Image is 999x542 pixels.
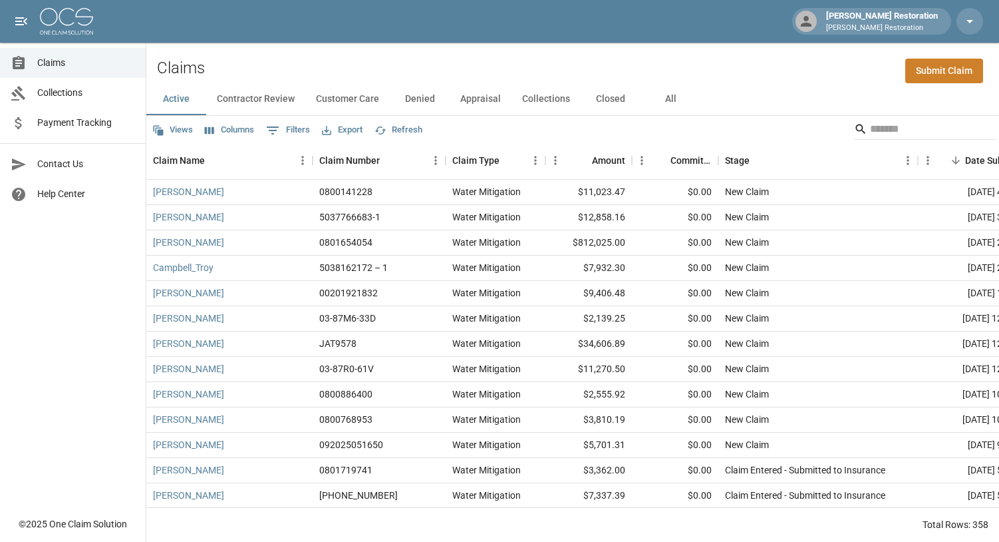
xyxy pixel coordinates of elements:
[545,256,632,281] div: $7,932.30
[452,142,499,179] div: Claim Type
[725,312,769,325] div: New Claim
[632,230,718,256] div: $0.00
[37,157,135,171] span: Contact Us
[641,83,700,115] button: All
[452,185,521,198] div: Water Mitigation
[632,256,718,281] div: $0.00
[319,463,372,477] div: 0801719741
[632,205,718,230] div: $0.00
[725,388,769,401] div: New Claim
[319,185,372,198] div: 0800141228
[573,151,592,170] button: Sort
[153,463,224,477] a: [PERSON_NAME]
[725,261,769,274] div: New Claim
[718,142,918,179] div: Stage
[545,150,565,170] button: Menu
[499,151,518,170] button: Sort
[319,489,398,502] div: 01-009-139315
[37,116,135,130] span: Payment Tracking
[19,517,127,531] div: © 2025 One Claim Solution
[371,120,426,140] button: Refresh
[319,120,366,140] button: Export
[390,83,450,115] button: Denied
[452,261,521,274] div: Water Mitigation
[452,286,521,300] div: Water Mitigation
[305,83,390,115] button: Customer Care
[8,8,35,35] button: open drawer
[153,438,224,451] a: [PERSON_NAME]
[452,463,521,477] div: Water Mitigation
[632,180,718,205] div: $0.00
[452,489,521,502] div: Water Mitigation
[452,438,521,451] div: Water Mitigation
[545,382,632,407] div: $2,555.92
[426,150,446,170] button: Menu
[313,142,446,179] div: Claim Number
[149,120,196,140] button: Views
[452,388,521,401] div: Water Mitigation
[670,142,712,179] div: Committed Amount
[153,261,214,274] a: Campbell_Troy
[545,433,632,458] div: $5,701.31
[946,151,965,170] button: Sort
[632,407,718,433] div: $0.00
[452,337,521,350] div: Water Mitigation
[319,413,372,426] div: 0800768953
[545,306,632,332] div: $2,139.25
[592,142,625,179] div: Amount
[725,236,769,249] div: New Claim
[40,8,93,35] img: ocs-logo-white-transparent.png
[821,9,943,33] div: [PERSON_NAME] Restoration
[545,281,632,306] div: $9,406.48
[450,83,511,115] button: Appraisal
[153,142,205,179] div: Claim Name
[898,150,918,170] button: Menu
[202,120,257,140] button: Select columns
[380,151,398,170] button: Sort
[632,433,718,458] div: $0.00
[319,438,383,451] div: 092025051650
[37,86,135,100] span: Collections
[452,362,521,376] div: Water Mitigation
[511,83,581,115] button: Collections
[153,362,224,376] a: [PERSON_NAME]
[725,463,885,477] div: Claim Entered - Submitted to Insurance
[581,83,641,115] button: Closed
[725,142,750,179] div: Stage
[37,187,135,201] span: Help Center
[319,210,380,224] div: 5037766683-1
[205,151,223,170] button: Sort
[319,388,372,401] div: 0800886400
[725,438,769,451] div: New Claim
[905,59,983,83] a: Submit Claim
[725,337,769,350] div: New Claim
[157,59,205,78] h2: Claims
[146,83,206,115] button: Active
[632,458,718,483] div: $0.00
[632,483,718,509] div: $0.00
[725,185,769,198] div: New Claim
[545,407,632,433] div: $3,810.19
[632,306,718,332] div: $0.00
[525,150,545,170] button: Menu
[153,337,224,350] a: [PERSON_NAME]
[725,413,769,426] div: New Claim
[854,119,996,142] div: Search
[153,312,224,325] a: [PERSON_NAME]
[545,142,632,179] div: Amount
[545,458,632,483] div: $3,362.00
[545,205,632,230] div: $12,858.16
[146,83,999,115] div: dynamic tabs
[206,83,305,115] button: Contractor Review
[750,151,768,170] button: Sort
[37,56,135,70] span: Claims
[319,286,378,300] div: 00201921832
[545,357,632,382] div: $11,270.50
[153,286,224,300] a: [PERSON_NAME]
[632,332,718,357] div: $0.00
[725,286,769,300] div: New Claim
[545,180,632,205] div: $11,023.47
[293,150,313,170] button: Menu
[545,230,632,256] div: $812,025.00
[923,518,988,531] div: Total Rows: 358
